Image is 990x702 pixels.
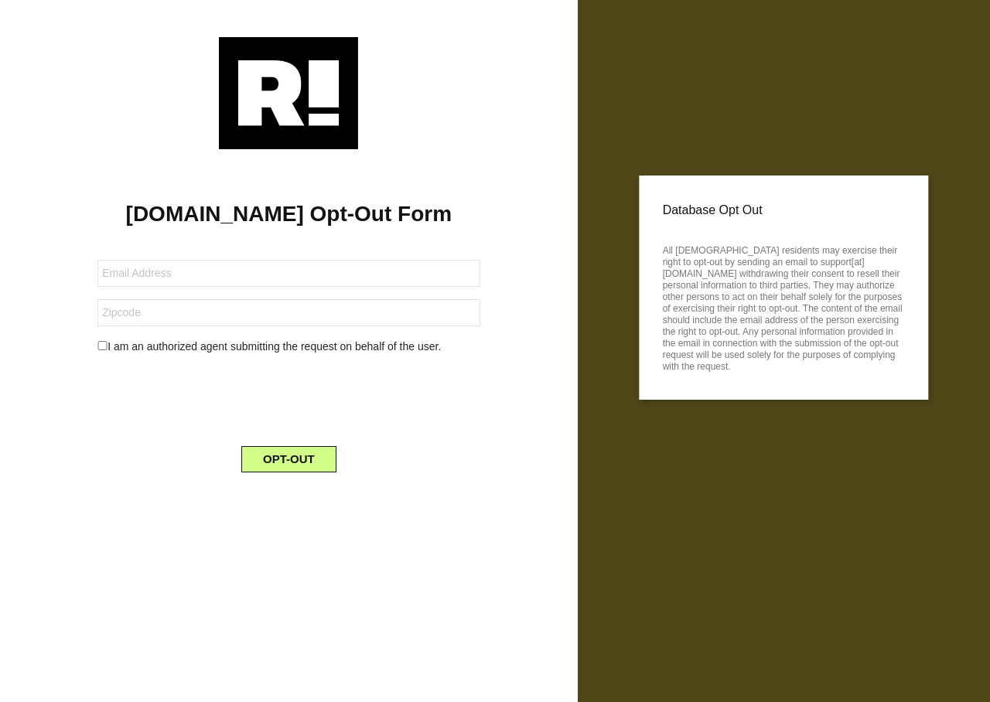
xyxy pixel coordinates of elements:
[97,299,480,326] input: Zipcode
[663,199,905,222] p: Database Opt Out
[23,201,555,227] h1: [DOMAIN_NAME] Opt-Out Form
[219,37,358,149] img: Retention.com
[171,367,406,428] iframe: reCAPTCHA
[241,446,336,472] button: OPT-OUT
[663,240,905,373] p: All [DEMOGRAPHIC_DATA] residents may exercise their right to opt-out by sending an email to suppo...
[86,339,491,355] div: I am an authorized agent submitting the request on behalf of the user.
[97,260,480,287] input: Email Address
